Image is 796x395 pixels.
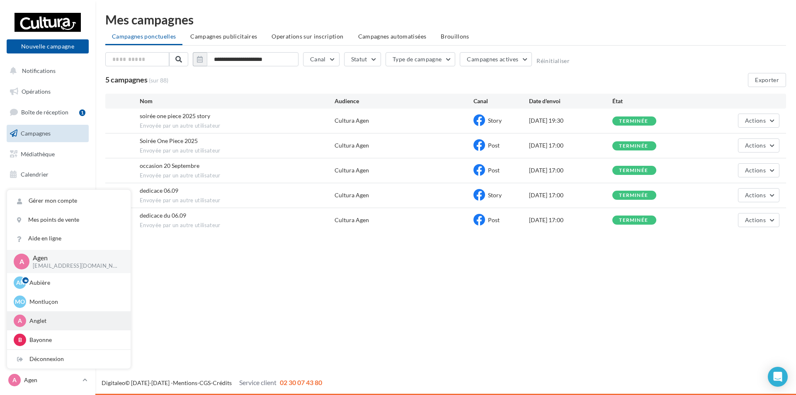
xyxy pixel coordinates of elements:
span: Boîte de réception [21,109,68,116]
span: Campagnes automatisées [358,33,427,40]
span: Envoyée par un autre utilisateur [140,222,335,229]
a: Calendrier [5,166,90,183]
button: Campagnes actives [460,52,532,66]
span: Opérations [22,88,51,95]
div: 1 [79,109,85,116]
p: Montluçon [29,298,121,306]
span: 02 30 07 43 80 [280,378,322,386]
div: terminée [619,143,648,149]
button: Actions [738,213,779,227]
span: A [12,376,17,384]
div: Cultura Agen [335,166,369,174]
span: Notifications [22,67,56,74]
a: CGS [199,379,211,386]
span: Actions [745,191,766,199]
span: (sur 88) [149,76,168,85]
span: Campagnes actives [467,56,518,63]
div: terminée [619,119,648,124]
div: Nom [140,97,335,105]
span: Mo [15,298,25,306]
button: Notifications [5,62,87,80]
span: Operations sur inscription [272,33,343,40]
span: Post [488,216,500,223]
a: Boîte de réception1 [5,103,90,121]
p: Agen [33,253,117,263]
span: Post [488,142,500,149]
span: Story [488,191,502,199]
button: Actions [738,114,779,128]
span: Post [488,167,500,174]
div: Cultura Agen [335,191,369,199]
span: Campagnes [21,130,51,137]
span: Soirée One Piece 2025 [140,137,198,144]
button: Type de campagne [386,52,456,66]
div: terminée [619,193,648,198]
div: [DATE] 17:00 [529,216,612,224]
a: Médiathèque [5,145,90,163]
div: [DATE] 19:30 [529,116,612,125]
p: Aubière [29,279,121,287]
a: A Agen [7,372,89,388]
span: occasion 20 Septembre [140,162,199,169]
div: État [612,97,696,105]
span: Médiathèque [21,150,55,157]
span: Actions [745,142,766,149]
div: terminée [619,168,648,173]
button: Nouvelle campagne [7,39,89,53]
div: Date d'envoi [529,97,612,105]
span: dedicace 06.09 [140,187,178,194]
span: A [19,257,24,266]
button: Statut [344,52,381,66]
div: [DATE] 17:00 [529,166,612,174]
span: Envoyée par un autre utilisateur [140,172,335,179]
p: Anglet [29,317,121,325]
div: Déconnexion [7,350,131,368]
p: [EMAIL_ADDRESS][DOMAIN_NAME] [33,262,117,270]
span: Calendrier [21,171,49,178]
a: Mentions [173,379,197,386]
a: Gérer mon compte [7,191,131,210]
span: 5 campagnes [105,75,148,84]
button: Actions [738,188,779,202]
span: Actions [745,167,766,174]
span: dedicace du 06.09 [140,212,186,219]
span: Envoyée par un autre utilisateur [140,197,335,204]
span: Envoyée par un autre utilisateur [140,147,335,155]
span: A [18,317,22,325]
div: Cultura Agen [335,216,369,224]
button: Canal [303,52,340,66]
button: Actions [738,163,779,177]
span: Envoyée par un autre utilisateur [140,122,335,130]
div: Audience [335,97,473,105]
p: Bayonne [29,336,121,344]
div: Canal [473,97,529,105]
span: Actions [745,117,766,124]
a: Crédits [213,379,232,386]
p: Agen [24,376,79,384]
span: © [DATE]-[DATE] - - - [102,379,322,386]
div: [DATE] 17:00 [529,141,612,150]
div: [DATE] 17:00 [529,191,612,199]
button: Réinitialiser [536,58,570,64]
a: Aide en ligne [7,229,131,248]
a: Mes points de vente [7,211,131,229]
div: Open Intercom Messenger [768,367,788,387]
span: B [18,336,22,344]
a: Opérations [5,83,90,100]
div: terminée [619,218,648,223]
div: Cultura Agen [335,141,369,150]
span: Campagnes publicitaires [190,33,257,40]
button: Actions [738,138,779,153]
span: Ar [16,279,24,287]
button: Exporter [748,73,786,87]
span: Brouillons [441,33,469,40]
span: Service client [239,378,277,386]
span: Actions [745,216,766,223]
div: Mes campagnes [105,13,786,26]
span: Story [488,117,502,124]
a: Campagnes [5,125,90,142]
a: Digitaleo [102,379,125,386]
span: soirée one piece 2025 story [140,112,210,119]
div: Cultura Agen [335,116,369,125]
